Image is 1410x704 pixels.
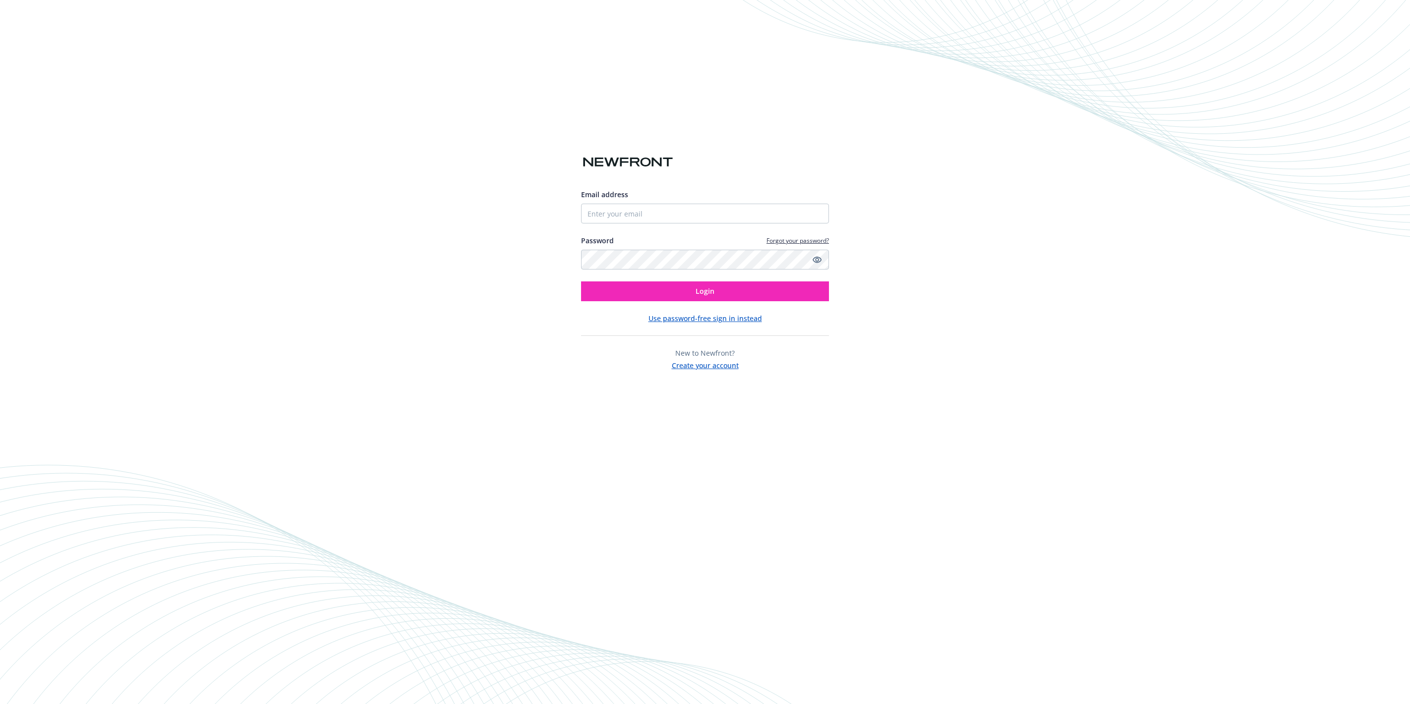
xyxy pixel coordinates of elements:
[581,204,829,223] input: Enter your email
[672,358,739,371] button: Create your account
[581,250,829,270] input: Enter your password
[648,313,762,324] button: Use password-free sign in instead
[581,235,614,246] label: Password
[581,190,628,199] span: Email address
[675,348,735,358] span: New to Newfront?
[581,154,675,171] img: Newfront logo
[581,281,829,301] button: Login
[766,236,829,245] a: Forgot your password?
[811,254,823,266] a: Show password
[696,286,714,296] span: Login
